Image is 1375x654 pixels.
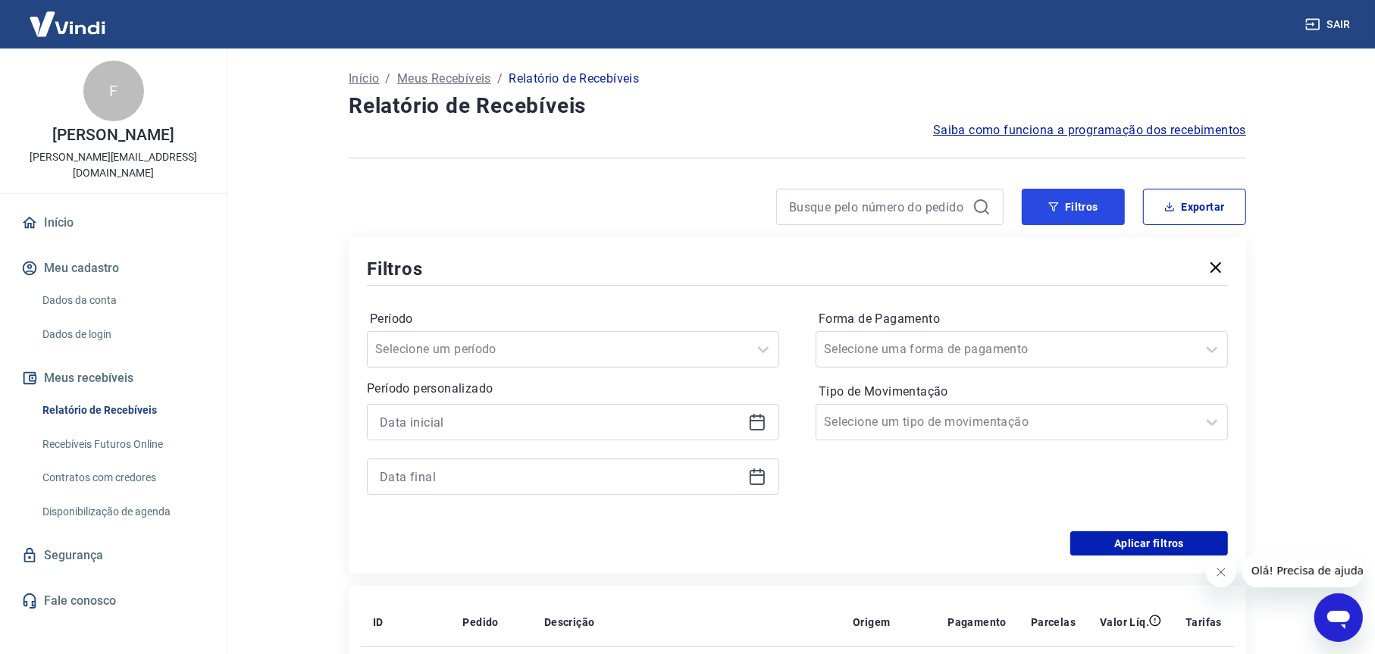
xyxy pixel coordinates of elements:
p: Parcelas [1031,615,1076,630]
a: Início [18,206,208,239]
input: Data inicial [380,411,742,433]
p: Valor Líq. [1100,615,1149,630]
p: [PERSON_NAME] [52,127,174,143]
p: / [385,70,390,88]
p: Descrição [544,615,595,630]
a: Fale conosco [18,584,208,618]
button: Meu cadastro [18,252,208,285]
p: Relatório de Recebíveis [509,70,639,88]
button: Meus recebíveis [18,361,208,395]
button: Sair [1302,11,1357,39]
button: Aplicar filtros [1070,531,1228,555]
a: Início [349,70,379,88]
iframe: Botão para abrir a janela de mensagens [1314,593,1363,642]
h4: Relatório de Recebíveis [349,91,1246,121]
p: Período personalizado [367,380,779,398]
p: ID [373,615,384,630]
h5: Filtros [367,257,423,281]
a: Dados de login [36,319,208,350]
a: Dados da conta [36,285,208,316]
p: Tarifas [1186,615,1222,630]
input: Busque pelo número do pedido [789,196,966,218]
a: Contratos com credores [36,462,208,493]
label: Período [370,310,776,328]
span: Olá! Precisa de ajuda? [9,11,127,23]
iframe: Fechar mensagem [1206,557,1236,587]
p: [PERSON_NAME][EMAIL_ADDRESS][DOMAIN_NAME] [12,149,215,181]
iframe: Mensagem da empresa [1242,554,1363,587]
a: Disponibilização de agenda [36,496,208,527]
a: Relatório de Recebíveis [36,395,208,426]
img: Vindi [18,1,117,47]
label: Forma de Pagamento [819,310,1225,328]
a: Meus Recebíveis [397,70,491,88]
p: Pagamento [947,615,1007,630]
p: Origem [853,615,890,630]
label: Tipo de Movimentação [819,383,1225,401]
a: Saiba como funciona a programação dos recebimentos [933,121,1246,139]
div: F [83,61,144,121]
a: Recebíveis Futuros Online [36,429,208,460]
a: Segurança [18,539,208,572]
button: Filtros [1022,189,1125,225]
button: Exportar [1143,189,1246,225]
p: / [497,70,503,88]
input: Data final [380,465,742,488]
p: Pedido [462,615,498,630]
